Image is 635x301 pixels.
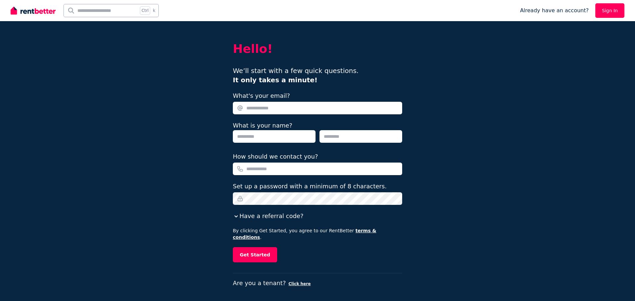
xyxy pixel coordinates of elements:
label: What's your email? [233,91,290,100]
button: Have a referral code? [233,211,303,221]
button: Click here [288,281,311,286]
b: It only takes a minute! [233,76,317,84]
label: What is your name? [233,122,292,129]
span: Ctrl [140,6,150,15]
a: Sign In [595,3,624,18]
label: How should we contact you? [233,152,318,161]
span: k [153,8,155,13]
p: By clicking Get Started, you agree to our RentBetter . [233,227,402,241]
img: RentBetter [11,6,56,16]
h2: Hello! [233,42,402,56]
button: Get Started [233,247,277,262]
p: Are you a tenant? [233,279,402,288]
span: Already have an account? [520,7,589,15]
label: Set up a password with a minimum of 8 characters. [233,182,387,191]
span: We’ll start with a few quick questions. [233,67,359,84]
